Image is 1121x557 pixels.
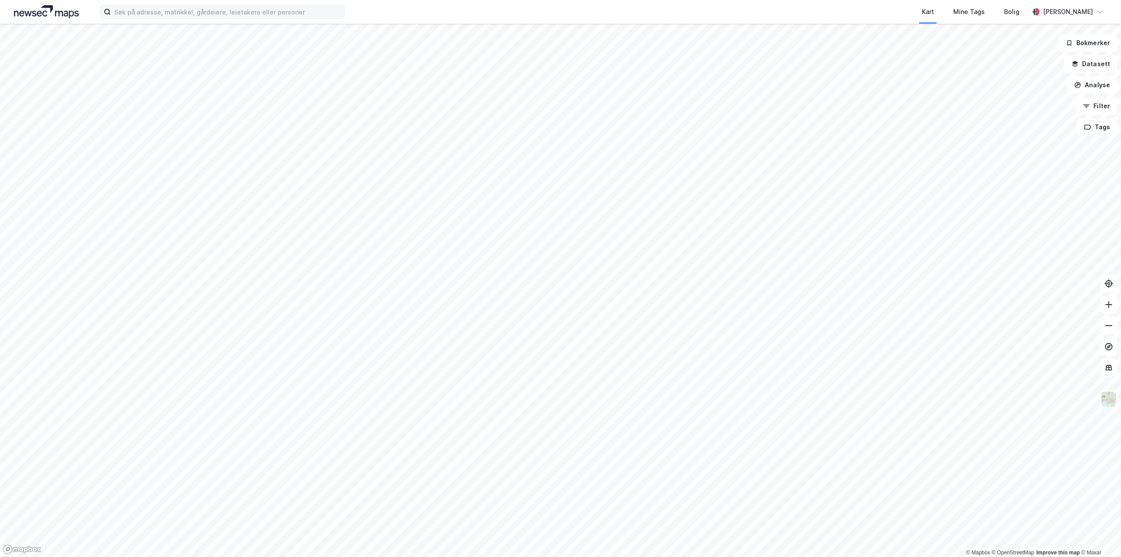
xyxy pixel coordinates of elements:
[111,5,345,18] input: Søk på adresse, matrikkel, gårdeiere, leietakere eller personer
[922,7,934,17] div: Kart
[1077,515,1121,557] iframe: Chat Widget
[14,5,79,18] img: logo.a4113a55bc3d86da70a041830d287a7e.svg
[953,7,985,17] div: Mine Tags
[1077,515,1121,557] div: Kontrollprogram for chat
[1004,7,1019,17] div: Bolig
[1043,7,1093,17] div: [PERSON_NAME]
